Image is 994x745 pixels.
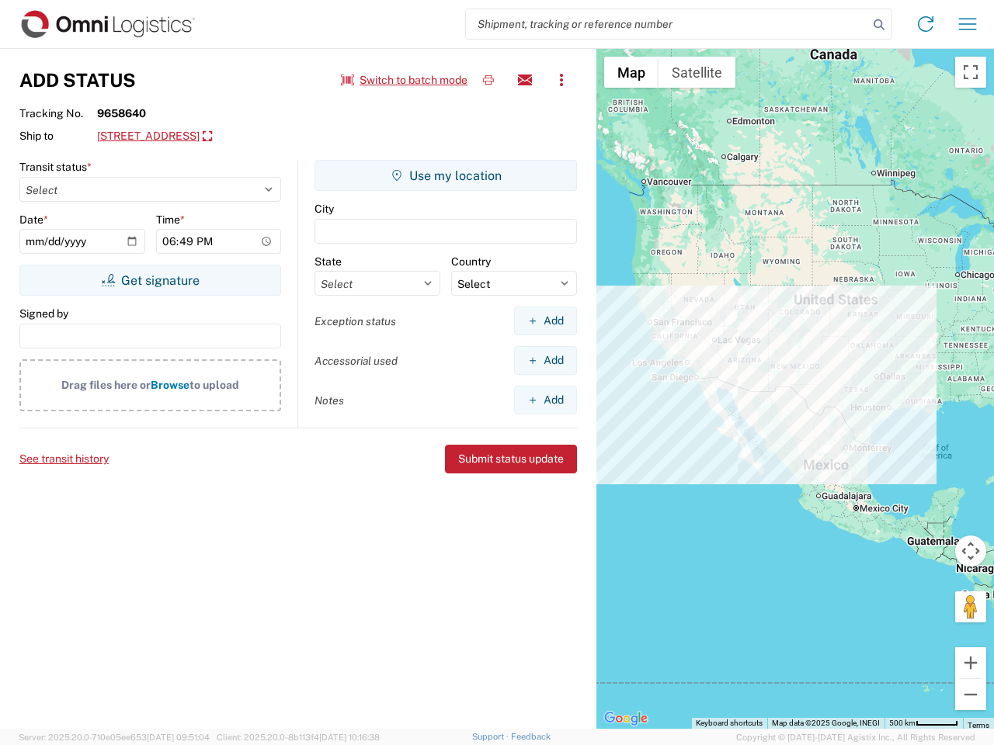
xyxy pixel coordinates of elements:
[511,732,551,741] a: Feedback
[319,733,380,742] span: [DATE] 10:16:38
[600,709,652,729] img: Google
[955,647,986,678] button: Zoom in
[19,307,68,321] label: Signed by
[445,445,577,473] button: Submit status update
[19,69,136,92] h3: Add Status
[315,314,396,328] label: Exception status
[19,160,92,174] label: Transit status
[955,535,986,567] button: Map camera controls
[472,732,511,741] a: Support
[97,123,212,150] a: [STREET_ADDRESS]
[885,718,963,729] button: Map Scale: 500 km per 51 pixels
[341,68,467,93] button: Switch to batch mode
[659,57,735,88] button: Show satellite imagery
[19,106,97,120] span: Tracking No.
[19,129,97,143] span: Ship to
[955,591,986,622] button: Drag Pegman onto the map to open Street View
[315,255,342,269] label: State
[955,57,986,88] button: Toggle fullscreen view
[151,379,189,391] span: Browse
[955,679,986,710] button: Zoom out
[156,213,185,227] label: Time
[772,719,880,727] span: Map data ©2025 Google, INEGI
[600,709,652,729] a: Open this area in Google Maps (opens a new window)
[736,730,975,744] span: Copyright © [DATE]-[DATE] Agistix Inc., All Rights Reserved
[451,255,491,269] label: Country
[19,733,210,742] span: Server: 2025.20.0-710e05ee653
[514,346,577,375] button: Add
[315,354,398,368] label: Accessorial used
[61,379,151,391] span: Drag files here or
[514,307,577,335] button: Add
[514,386,577,414] button: Add
[217,733,380,742] span: Client: 2025.20.0-8b113f4
[889,719,916,727] span: 500 km
[19,265,281,296] button: Get signature
[466,9,868,39] input: Shipment, tracking or reference number
[315,393,344,407] label: Notes
[315,202,334,216] label: City
[19,213,48,227] label: Date
[147,733,210,742] span: [DATE] 09:51:04
[968,721,989,729] a: Terms
[189,379,239,391] span: to upload
[696,718,763,729] button: Keyboard shortcuts
[604,57,659,88] button: Show street map
[315,160,577,191] button: Use my location
[19,446,109,472] button: See transit history
[97,106,146,120] strong: 9658640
